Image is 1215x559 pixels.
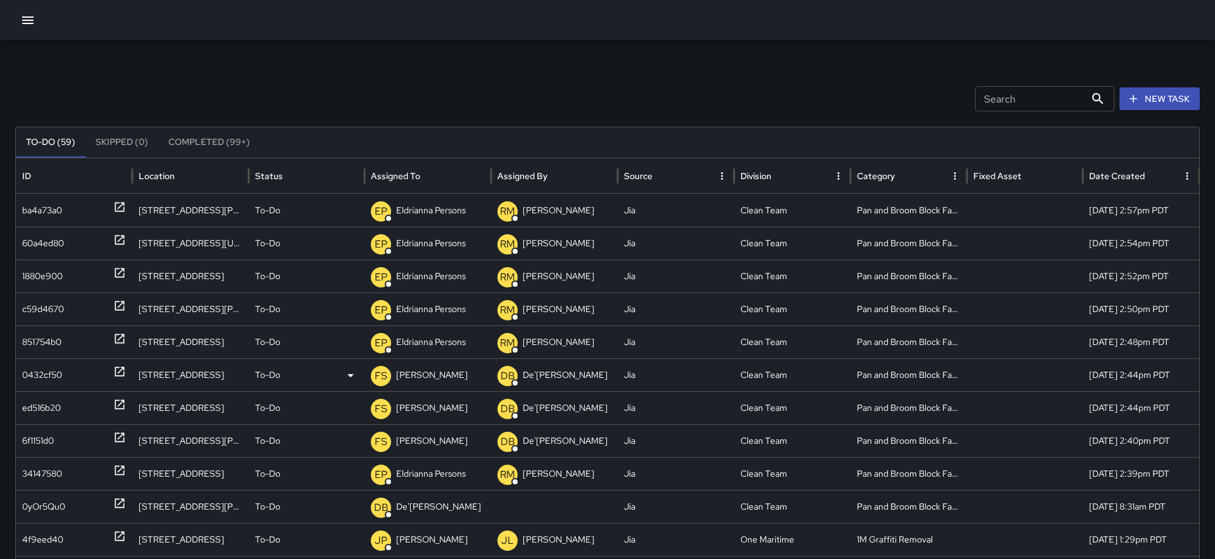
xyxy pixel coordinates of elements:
[375,270,387,285] p: EP
[396,227,466,260] p: Eldrianna Persons
[255,524,280,556] p: To-Do
[500,467,515,482] p: RM
[1083,292,1199,325] div: 10/8/2025, 2:50pm PDT
[734,523,850,556] div: One Maritime
[22,359,62,391] div: 0432cf50
[618,490,734,523] div: Jia
[255,359,280,391] p: To-Do
[396,524,468,556] p: [PERSON_NAME]
[132,457,249,490] div: 40 1st Street
[734,227,850,260] div: Clean Team
[618,194,734,227] div: Jia
[734,325,850,358] div: Clean Team
[396,491,481,523] p: De'[PERSON_NAME]
[618,227,734,260] div: Jia
[375,368,387,384] p: FS
[375,204,387,219] p: EP
[523,293,594,325] p: [PERSON_NAME]
[22,170,31,182] div: ID
[523,392,607,424] p: De'[PERSON_NAME]
[375,533,387,548] p: JP
[255,170,283,182] div: Status
[255,260,280,292] p: To-Do
[523,194,594,227] p: [PERSON_NAME]
[375,336,387,351] p: EP
[139,170,175,182] div: Location
[374,500,389,515] p: DB
[132,391,249,424] div: 28 Fremont Street
[500,237,515,252] p: RM
[375,434,387,449] p: FS
[255,458,280,490] p: To-Do
[973,170,1021,182] div: Fixed Asset
[523,359,607,391] p: De'[PERSON_NAME]
[1083,194,1199,227] div: 10/8/2025, 2:57pm PDT
[500,336,515,351] p: RM
[375,401,387,417] p: FS
[85,127,158,158] button: Skipped (0)
[830,167,847,185] button: Division column menu
[523,458,594,490] p: [PERSON_NAME]
[1083,227,1199,260] div: 10/8/2025, 2:54pm PDT
[523,425,607,457] p: De'[PERSON_NAME]
[523,326,594,358] p: [PERSON_NAME]
[132,292,249,325] div: 79 Stevenson Street
[1119,87,1200,111] button: New Task
[618,424,734,457] div: Jia
[497,170,547,182] div: Assigned By
[22,326,61,358] div: 851754b0
[132,194,249,227] div: 540 Jackson Street
[132,490,249,523] div: 8 Montgomery Street
[734,490,850,523] div: Clean Team
[734,292,850,325] div: Clean Team
[1083,358,1199,391] div: 10/8/2025, 2:44pm PDT
[618,292,734,325] div: Jia
[523,227,594,260] p: [PERSON_NAME]
[1083,523,1199,556] div: 10/7/2025, 1:29pm PDT
[618,325,734,358] div: Jia
[396,194,466,227] p: Eldrianna Persons
[501,533,514,548] p: JL
[1083,424,1199,457] div: 10/8/2025, 2:40pm PDT
[396,359,468,391] p: [PERSON_NAME]
[22,194,62,227] div: ba4a73a0
[396,326,466,358] p: Eldrianna Persons
[850,325,967,358] div: Pan and Broom Block Faces
[255,194,280,227] p: To-Do
[501,434,515,449] p: DB
[523,524,594,556] p: [PERSON_NAME]
[618,457,734,490] div: Jia
[734,391,850,424] div: Clean Team
[22,458,62,490] div: 34147580
[500,303,515,318] p: RM
[734,457,850,490] div: Clean Team
[396,293,466,325] p: Eldrianna Persons
[850,523,967,556] div: 1M Graffiti Removal
[618,358,734,391] div: Jia
[523,260,594,292] p: [PERSON_NAME]
[850,424,967,457] div: Pan and Broom Block Faces
[132,424,249,457] div: 5 Stevenson Street
[734,424,850,457] div: Clean Team
[734,194,850,227] div: Clean Team
[22,524,63,556] div: 4f9eed40
[22,425,54,457] div: 6f1151d0
[501,401,515,417] p: DB
[132,523,249,556] div: 425 Battery Street
[1083,490,1199,523] div: 10/8/2025, 8:31am PDT
[132,227,249,260] div: 611 Washington Street
[255,326,280,358] p: To-Do
[850,194,967,227] div: Pan and Broom Block Faces
[132,358,249,391] div: 45 Fremont Street
[1083,260,1199,292] div: 10/8/2025, 2:52pm PDT
[1083,457,1199,490] div: 10/8/2025, 2:39pm PDT
[255,392,280,424] p: To-Do
[375,303,387,318] p: EP
[132,325,249,358] div: 50 Main Street
[396,425,468,457] p: [PERSON_NAME]
[396,260,466,292] p: Eldrianna Persons
[850,490,967,523] div: Pan and Broom Block Faces
[618,523,734,556] div: Jia
[500,270,515,285] p: RM
[255,425,280,457] p: To-Do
